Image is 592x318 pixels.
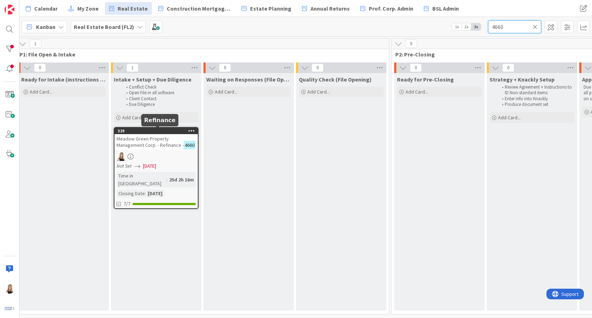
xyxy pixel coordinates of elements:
[117,136,184,148] span: Meadow Green Property Management Corp. - Refinance -
[237,2,296,15] a: Estate Planning
[118,4,148,13] span: Real Estate
[77,4,99,13] span: My Zone
[30,89,52,95] span: Add Card...
[117,172,166,187] div: Time in [GEOGRAPHIC_DATA]
[299,76,372,83] span: Quality Check (File Opening)
[498,102,573,107] li: Produce document set
[144,117,176,124] h5: Refinance
[114,76,191,83] span: Intake + Setup + Due Diligence
[117,163,132,169] i: Not Set
[369,4,413,13] span: Prof. Corp. Admin
[114,152,198,161] div: DB
[490,76,555,83] span: Strategy + Knackly Setup
[36,23,55,31] span: Kanban
[145,190,146,197] span: :
[307,89,330,95] span: Add Card...
[124,200,130,208] span: 7/7
[498,114,521,121] span: Add Card...
[215,89,237,95] span: Add Card...
[167,4,231,13] span: Construction Mortgages - Draws
[114,128,198,134] div: 329
[405,89,428,95] span: Add Card...
[122,102,197,107] li: Due Diligence
[312,64,324,72] span: 0
[117,152,126,161] img: DB
[34,64,46,72] span: 0
[498,96,573,102] li: Enter info into Knackly
[74,23,134,30] b: Real Estate Board (FL2)
[5,304,14,313] img: avatar
[19,51,380,58] span: P1: File Open & Intake
[5,5,14,14] img: Visit kanbanzone.com
[15,1,32,10] span: Support
[502,64,514,72] span: 0
[488,20,541,33] input: Quick Filter...
[154,2,235,15] a: Construction Mortgages - Draws
[462,23,471,30] span: 2x
[452,23,462,30] span: 1x
[498,84,573,96] li: Review Agreement + Instructions to ID Non-standard items
[117,190,145,197] div: Closing Date
[167,176,196,184] div: 25d 2h 16m
[122,84,197,90] li: Conflict Check
[250,4,291,13] span: Estate Planning
[298,2,354,15] a: Annual Returns
[114,127,199,209] a: 329Meadow Green Property Management Corp. - Refinance -4660DBNot Set[DATE]Time in [GEOGRAPHIC_DAT...
[5,284,14,294] img: DB
[420,2,463,15] a: BSL Admin
[310,4,350,13] span: Annual Returns
[122,114,145,121] span: Add Card...
[21,76,106,83] span: Ready for Intake (instructions received)
[126,64,138,72] span: 1
[22,2,62,15] a: Calendar
[471,23,481,30] span: 3x
[143,162,156,170] span: [DATE]
[122,96,197,102] li: Client Contact
[114,128,198,150] div: 329Meadow Green Property Management Corp. - Refinance -4660
[405,40,417,48] span: 0
[118,128,198,133] div: 329
[184,141,195,149] mark: 4660
[146,190,164,197] div: [DATE]
[432,4,459,13] span: BSL Admin
[397,76,454,83] span: Ready for Pre-Closing
[64,2,103,15] a: My Zone
[206,76,291,83] span: Waiting on Responses (File Opening)
[410,64,422,72] span: 0
[356,2,418,15] a: Prof. Corp. Admin
[29,40,41,48] span: 1
[219,64,231,72] span: 0
[34,4,58,13] span: Calendar
[122,90,197,96] li: Open File in all software
[105,2,152,15] a: Real Estate
[166,176,167,184] span: :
